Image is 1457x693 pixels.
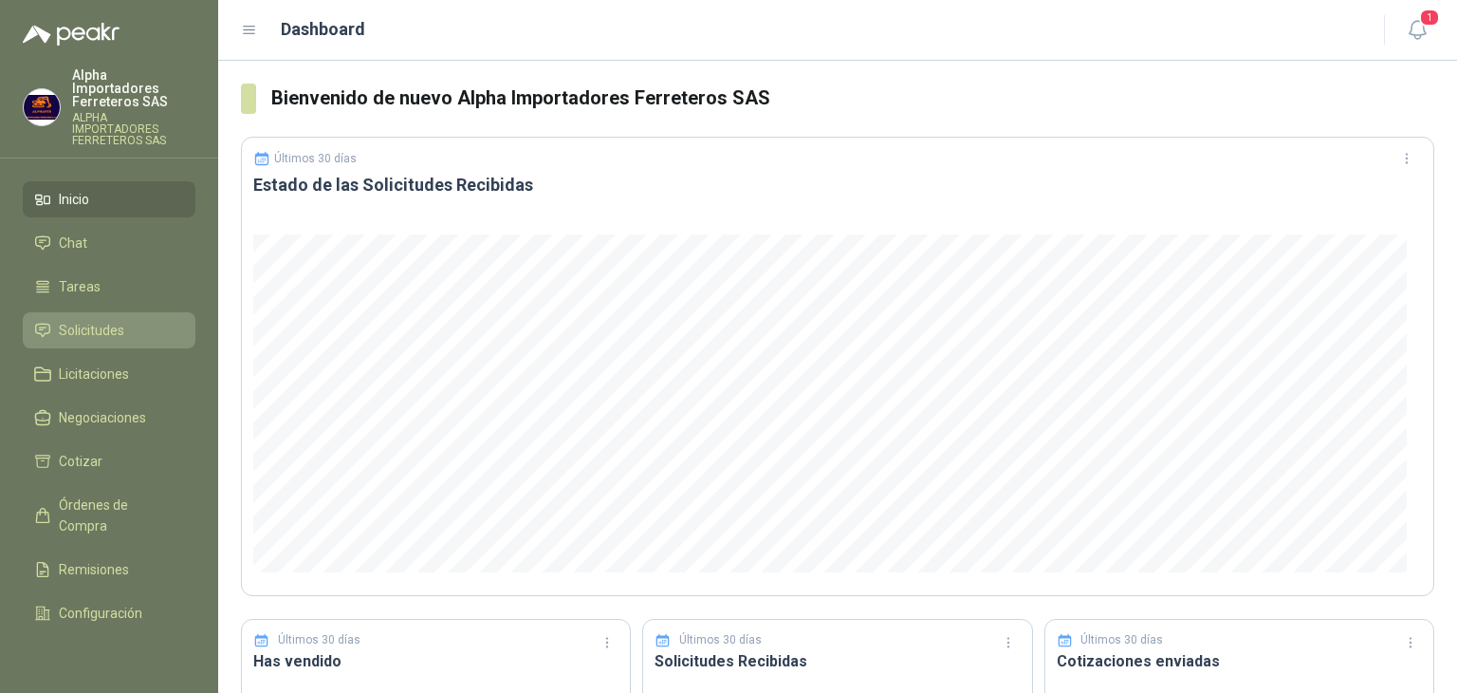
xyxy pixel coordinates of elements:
[59,495,177,536] span: Órdenes de Compra
[59,559,129,580] span: Remisiones
[23,23,120,46] img: Logo peakr
[23,225,195,261] a: Chat
[72,68,195,108] p: Alpha Importadores Ferreteros SAS
[23,443,195,479] a: Cotizar
[23,487,195,544] a: Órdenes de Compra
[23,181,195,217] a: Inicio
[274,152,357,165] p: Últimos 30 días
[59,233,87,253] span: Chat
[23,400,195,436] a: Negociaciones
[23,552,195,588] a: Remisiones
[59,364,129,384] span: Licitaciones
[72,112,195,146] p: ALPHA IMPORTADORES FERRETEROS SAS
[281,16,365,43] h1: Dashboard
[253,649,618,673] h3: Has vendido
[23,356,195,392] a: Licitaciones
[23,595,195,631] a: Configuración
[59,320,124,341] span: Solicitudes
[1057,649,1422,673] h3: Cotizaciones enviadas
[1080,631,1163,649] p: Últimos 30 días
[679,631,762,649] p: Últimos 30 días
[23,312,195,348] a: Solicitudes
[655,649,1020,673] h3: Solicitudes Recibidas
[59,603,142,624] span: Configuración
[278,631,360,649] p: Últimos 30 días
[59,189,89,210] span: Inicio
[23,639,195,675] a: Manuales y ayuda
[59,451,102,472] span: Cotizar
[24,89,60,125] img: Company Logo
[1400,13,1434,47] button: 1
[271,84,1434,113] h3: Bienvenido de nuevo Alpha Importadores Ferreteros SAS
[253,174,1422,197] h3: Estado de las Solicitudes Recibidas
[1419,9,1440,27] span: 1
[59,276,101,297] span: Tareas
[59,646,167,667] span: Manuales y ayuda
[23,269,195,305] a: Tareas
[59,407,146,428] span: Negociaciones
